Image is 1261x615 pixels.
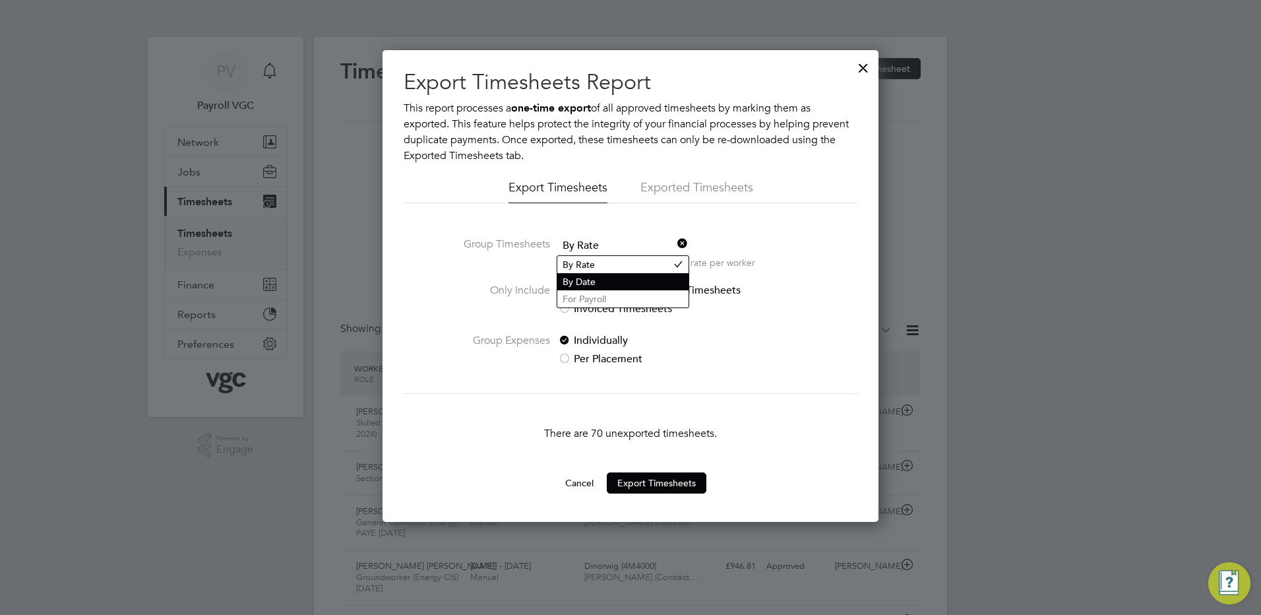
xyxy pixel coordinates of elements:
label: Group Timesheets [451,236,550,267]
label: Invoiced Timesheets [558,301,779,317]
h2: Export Timesheets Report [404,69,857,96]
button: Export Timesheets [607,472,706,494]
li: Export Timesheets [508,179,607,203]
li: Exported Timesheets [640,179,753,203]
button: Engage Resource Center [1208,562,1250,604]
label: Only Include [451,282,550,317]
label: Per Placement [558,351,779,367]
p: This report processes a of all approved timesheets by marking them as exported. This feature help... [404,100,857,164]
li: By Date [557,273,689,290]
b: one-time export [511,102,591,114]
span: By Rate [558,236,688,256]
label: Group Expenses [451,333,550,367]
button: Cancel [555,472,604,494]
li: By Rate [557,256,689,273]
p: There are 70 unexported timesheets. [404,426,857,441]
li: For Payroll [557,290,689,307]
label: Individually [558,333,779,348]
